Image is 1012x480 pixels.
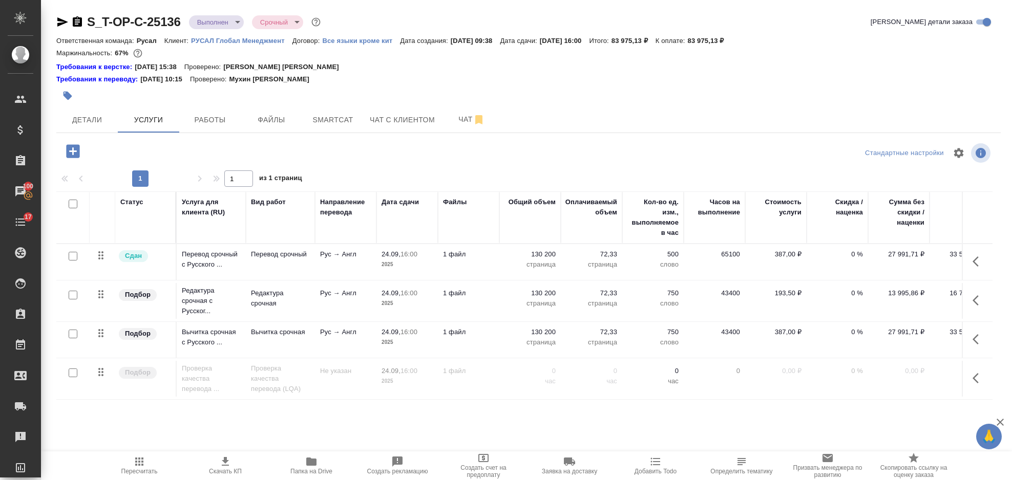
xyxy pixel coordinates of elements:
p: 16 795,03 ₽ [935,288,986,298]
button: Пересчитать [96,451,182,480]
p: 83 975,13 ₽ [612,37,656,45]
p: [DATE] 16:00 [540,37,589,45]
p: 2025 [382,298,433,309]
button: Создать рекламацию [354,451,440,480]
p: 387,00 ₽ [750,327,802,337]
p: 24.09, [382,250,400,258]
p: Подбор [125,290,151,300]
p: Перевод срочный с Русского ... [182,249,241,270]
p: страница [504,298,556,309]
p: слово [627,259,679,270]
button: Призвать менеджера по развитию [785,451,871,480]
span: Создать рекламацию [367,468,428,475]
p: 387,00 ₽ [750,249,802,259]
p: Редактура срочная с Русског... [182,286,241,316]
div: Скидка / наценка [812,197,863,217]
p: страница [504,259,556,270]
p: 0 % [812,288,863,298]
p: 72,33 [566,288,617,298]
p: Не указан [320,366,371,376]
span: 100 [17,181,40,191]
p: Подбор [125,367,151,378]
p: час [627,376,679,386]
p: 24.09, [382,367,400,375]
div: Нажми, чтобы открыть папку с инструкцией [56,74,140,84]
div: Статус [120,197,143,207]
span: Чат [447,113,496,126]
p: час [504,376,556,386]
p: Все языки кроме кит [322,37,400,45]
button: Создать счет на предоплату [440,451,526,480]
p: 33 590,05 ₽ [935,249,986,259]
div: Файлы [443,197,467,207]
div: Вид работ [251,197,286,207]
a: Требования к переводу: [56,74,140,84]
span: Smartcat [308,114,357,126]
button: Скопировать ссылку для ЯМессенджера [56,16,69,28]
p: Маржинальность: [56,49,115,57]
div: Кол-во ед. изм., выполняемое в час [627,197,679,238]
p: 0,00 ₽ [873,366,924,376]
p: 1 файл [443,366,494,376]
button: Добавить услугу [59,141,87,162]
button: Показать кнопки [966,249,991,274]
p: Ответственная команда: [56,37,137,45]
span: Заявка на доставку [542,468,597,475]
span: Создать счет на предоплату [447,464,520,478]
p: 750 [627,327,679,337]
p: 16:00 [400,367,417,375]
button: Скачать КП [182,451,268,480]
div: Сумма без скидки / наценки [873,197,924,228]
p: 83 975,13 ₽ [688,37,732,45]
button: Скопировать ссылку [71,16,83,28]
p: [DATE] 15:38 [135,62,184,72]
p: 27 991,71 ₽ [873,327,924,337]
span: Настроить таблицу [946,141,971,165]
div: Стоимость услуги [750,197,802,217]
a: 17 [3,209,38,235]
p: РУСАЛ Глобал Менеджмент [191,37,292,45]
div: Нажми, чтобы открыть папку с инструкцией [56,62,135,72]
a: 100 [3,179,38,204]
td: 43400 [684,283,745,319]
p: Вычитка срочная с Русского ... [182,327,241,347]
p: Мухин [PERSON_NAME] [229,74,317,84]
p: 24.09, [382,328,400,336]
p: 1 файл [443,327,494,337]
p: [PERSON_NAME] [PERSON_NAME] [223,62,347,72]
p: страница [566,298,617,309]
span: Файлы [247,114,296,126]
button: Доп статусы указывают на важность/срочность заказа [309,15,323,29]
div: Общий объем [509,197,556,207]
p: Перевод срочный [251,249,310,259]
span: Скопировать ссылку на оценку заказа [877,464,951,478]
p: 16:00 [400,328,417,336]
span: Пересчитать [121,468,158,475]
span: Определить тематику [710,468,772,475]
span: Призвать менеджера по развитию [791,464,865,478]
p: Рус → Англ [320,327,371,337]
p: К оплате: [656,37,688,45]
p: 2025 [382,259,433,270]
td: 43400 [684,322,745,358]
p: 0 [566,366,617,376]
button: Добавить тэг [56,84,79,107]
p: Клиент: [164,37,191,45]
p: 193,50 ₽ [750,288,802,298]
p: Редактура срочная [251,288,310,309]
a: РУСАЛ Глобал Менеджмент [191,36,292,45]
span: Скачать КП [209,468,242,475]
div: Выполнен [189,15,244,29]
p: 33 590,05 ₽ [935,327,986,337]
p: Проверка качества перевода (LQA) [251,363,310,394]
p: слово [627,337,679,347]
button: Показать кнопки [966,288,991,313]
p: страница [566,337,617,347]
p: Проверено: [184,62,224,72]
svg: Отписаться [473,114,485,126]
p: 24.09, [382,289,400,297]
p: Сдан [125,251,142,261]
p: страница [566,259,617,270]
span: Работы [185,114,235,126]
p: 72,33 [566,249,617,259]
